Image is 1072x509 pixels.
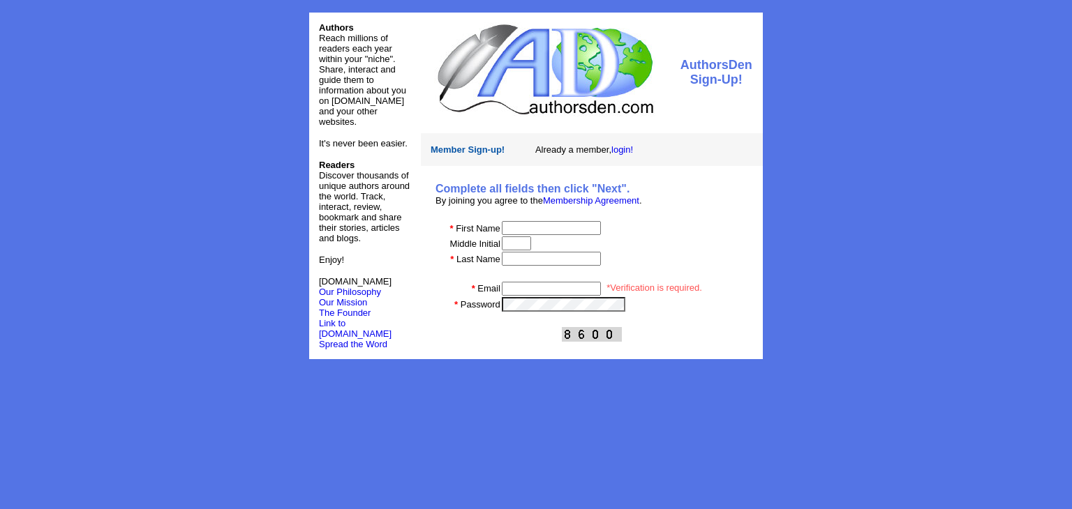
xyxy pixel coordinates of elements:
[319,339,387,349] font: Spread the Word
[319,160,410,243] font: Discover thousands of unique authors around the world. Track, interact, review, bookmark and shar...
[319,297,367,307] a: Our Mission
[456,223,500,234] font: First Name
[319,138,408,149] font: It's never been easier.
[456,254,500,264] font: Last Name
[319,287,381,297] a: Our Philosophy
[319,22,354,33] font: Authors
[543,195,639,206] a: Membership Agreement
[319,307,371,318] a: The Founder
[680,58,752,86] font: AuthorsDen Sign-Up!
[477,283,500,294] font: Email
[319,337,387,349] a: Spread the Word
[319,160,355,170] b: Readers
[431,144,505,155] font: Member Sign-up!
[435,195,642,206] font: By joining you agree to the .
[450,238,500,249] font: Middle Initial
[319,33,406,127] font: Reach millions of readers each year within your "niche". Share, interact and guide them to inform...
[319,276,392,297] font: [DOMAIN_NAME]
[461,299,500,310] font: Password
[319,318,392,339] a: Link to [DOMAIN_NAME]
[319,254,344,265] font: Enjoy!
[606,282,702,293] font: *Verification is required.
[611,144,633,155] a: login!
[562,327,622,342] img: This Is CAPTCHA Image
[434,22,655,116] img: logo.jpg
[435,183,630,195] b: Complete all fields then click "Next".
[535,144,633,155] font: Already a member,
